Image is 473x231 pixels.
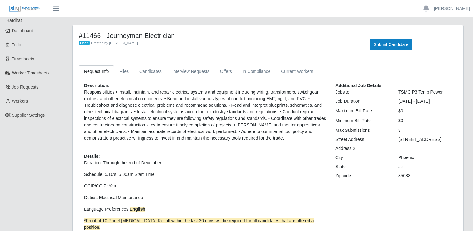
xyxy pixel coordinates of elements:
span: Workers [12,99,28,104]
div: Zipcode [331,172,394,179]
p: Schedule: 5/10's, 5:00am Start Time [84,171,326,178]
div: $0 [394,108,456,114]
span: Dashboard [12,28,33,33]
a: Current Workers [276,65,318,78]
a: In Compliance [237,65,276,78]
div: Address 2 [331,145,394,152]
p: Duties: Electrical Maintenance [84,194,326,201]
div: TSMC P3 Temp Power [394,89,456,95]
div: City [331,154,394,161]
div: Street Address [331,136,394,143]
span: Open [79,41,90,46]
span: Job Requests [12,85,39,90]
a: Interview Requests [167,65,215,78]
div: Minimum Bill Rate [331,117,394,124]
span: Timesheets [12,56,34,61]
b: Details: [84,154,100,159]
span: *Proof of 10-Panel [MEDICAL_DATA] Result within the last 30 days will be required for all candida... [84,218,314,230]
div: Jobsite [331,89,394,95]
div: Phoenix [394,154,456,161]
button: Submit Candidate [370,39,412,50]
span: Supplier Settings [12,113,45,118]
div: Maximum Bill Rate [331,108,394,114]
div: [DATE] - [DATE] [394,98,456,105]
span: Worker Timesheets [12,70,49,75]
strong: English [130,207,146,212]
a: Offers [215,65,237,78]
h4: #11466 - Journeyman Electrician [79,32,360,39]
div: $0 [394,117,456,124]
div: [STREET_ADDRESS] [394,136,456,143]
div: Job Duration [331,98,394,105]
a: Candidates [134,65,167,78]
div: az [394,163,456,170]
span: Hardhat [6,18,22,23]
img: SLM Logo [9,5,40,12]
a: Files [114,65,134,78]
div: State [331,163,394,170]
p: Duration: Through the end of December [84,160,326,166]
div: Max Submissions [331,127,394,134]
span: Created by [PERSON_NAME] [91,41,138,45]
p: Language Preferences: [84,206,326,213]
p: OCIP/CCIP: Yes [84,183,326,189]
a: Request Info [79,65,114,78]
p: Responsibilities • Install, maintain, and repair electrical systems and equipment including wirin... [84,89,326,141]
div: 3 [394,127,456,134]
span: Todo [12,42,21,47]
b: Description: [84,83,110,88]
div: 85083 [394,172,456,179]
a: [PERSON_NAME] [434,5,470,12]
b: Additional Job Details [335,83,381,88]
